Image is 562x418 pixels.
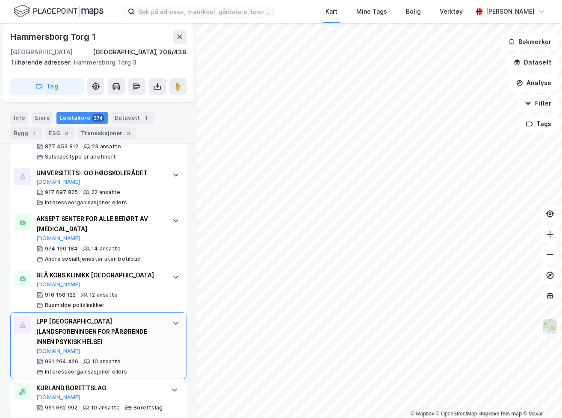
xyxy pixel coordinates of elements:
div: Selskapstype er udefinert [45,153,116,160]
div: Bolig [406,6,421,17]
button: [DOMAIN_NAME] [36,235,80,242]
button: Filter [518,95,559,112]
a: OpenStreetMap [436,411,477,417]
div: Verktøy [440,6,463,17]
div: Kontrollprogram for chat [519,377,562,418]
div: 3 [62,129,71,138]
span: Tilhørende adresser: [10,59,74,66]
div: Borettslag [133,404,163,411]
button: [DOMAIN_NAME] [36,348,80,355]
div: ESG [45,127,74,139]
div: 974 190 184 [45,245,78,252]
div: 374 [92,114,104,122]
div: KURLAND BORETTSLAG [36,383,163,393]
div: 1 [30,129,38,138]
div: LPP [GEOGRAPHIC_DATA] (LANDSFORENINGEN FOR PÅRØRENDE INNEN PSYKISK HELSE) [36,316,164,347]
div: 23 ansatte [92,143,121,150]
div: 991 264 426 [45,358,78,365]
div: 916 158 122 [45,291,76,298]
button: Tags [519,115,559,132]
input: Søk på adresse, matrikkel, gårdeiere, leietakere eller personer [135,5,273,18]
div: Hammersborg Torg 1 [10,30,97,44]
button: Bokmerker [501,33,559,50]
div: Transaksjoner [77,127,136,139]
div: Bygg [10,127,42,139]
iframe: Chat Widget [519,377,562,418]
div: [GEOGRAPHIC_DATA], 208/438 [93,47,186,57]
div: Info [10,112,28,124]
div: Mine Tags [356,6,387,17]
div: Interesseorganisasjoner ellers [45,199,127,206]
button: Analyse [509,74,559,91]
div: 3 [124,129,133,138]
div: [PERSON_NAME] [486,6,535,17]
button: [DOMAIN_NAME] [36,394,80,401]
div: UNIVERSITETS- OG HØGSKOLERÅDET [36,168,164,178]
div: Andre sosialtjenester uten botilbud [45,256,141,262]
div: 14 ansatte [92,245,121,252]
button: [DOMAIN_NAME] [36,179,80,185]
button: [DOMAIN_NAME] [36,281,80,288]
div: 10 ansatte [92,358,121,365]
div: Kart [325,6,337,17]
div: BLÅ KORS KLINIKK [GEOGRAPHIC_DATA] [36,270,164,280]
button: Tag [10,78,84,95]
div: AKSEPT SENTER FOR ALLE BERØRT AV [MEDICAL_DATA] [36,214,164,234]
div: Eiere [32,112,53,124]
div: [GEOGRAPHIC_DATA] [10,47,73,57]
div: Rusmiddelpoliklinikker [45,302,104,309]
div: 877 453 812 [45,143,78,150]
div: 12 ansatte [89,291,118,298]
div: 22 ansatte [92,189,120,196]
div: Datasett [111,112,154,124]
div: Leietakere [56,112,108,124]
div: 951 662 992 [45,404,77,411]
img: logo.f888ab2527a4732fd821a326f86c7f29.svg [14,4,104,19]
a: Mapbox [411,411,434,417]
div: 917 697 825 [45,189,78,196]
img: Z [542,318,558,335]
div: Hammersborg Torg 3 [10,57,180,68]
div: 10 ansatte [91,404,120,411]
div: Interesseorganisasjoner ellers [45,368,127,375]
div: 1 [142,114,150,122]
a: Improve this map [479,411,522,417]
button: Datasett [506,54,559,71]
